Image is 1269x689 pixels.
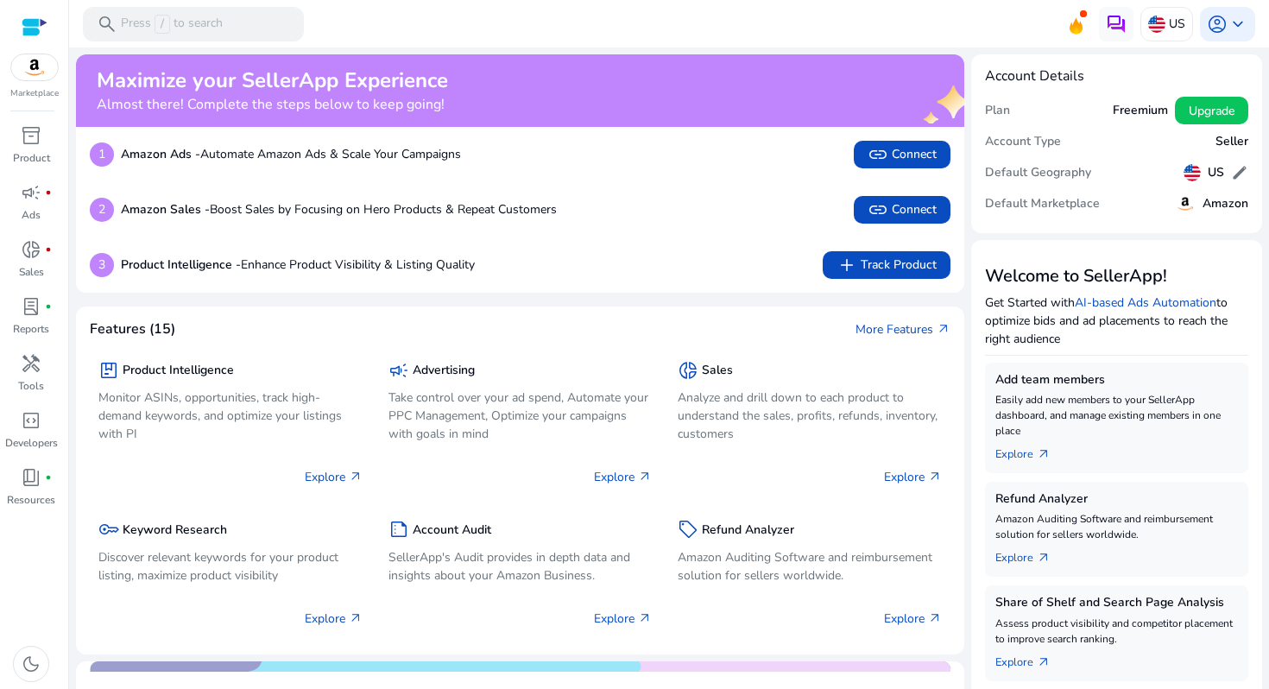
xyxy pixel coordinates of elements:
span: donut_small [678,360,698,381]
p: Resources [7,492,55,508]
span: add [837,255,857,275]
h5: Advertising [413,363,475,378]
span: keyboard_arrow_down [1228,14,1248,35]
p: Marketplace [10,87,59,100]
span: / [155,15,170,34]
p: Amazon Auditing Software and reimbursement solution for sellers worldwide. [995,511,1239,542]
h5: Seller [1215,135,1248,149]
span: edit [1231,164,1248,181]
p: Explore [594,468,652,486]
p: Analyze and drill down to each product to understand the sales, profits, refunds, inventory, cust... [678,389,942,443]
h5: Share of Shelf and Search Page Analysis [995,596,1239,610]
span: lab_profile [21,296,41,317]
span: arrow_outward [638,611,652,625]
span: arrow_outward [928,470,942,484]
img: amazon.svg [1175,193,1196,214]
p: Monitor ASINs, opportunities, track high-demand keywords, and optimize your listings with PI [98,389,363,443]
p: Take control over your ad spend, Automate your PPC Management, Optimize your campaigns with goals... [388,389,653,443]
p: Developers [5,435,58,451]
h3: Welcome to SellerApp! [985,266,1249,287]
a: Explorearrow_outward [995,542,1064,566]
h5: Keyword Research [123,523,227,538]
h4: Account Details [985,68,1249,85]
h5: Refund Analyzer [702,523,794,538]
p: 3 [90,253,114,277]
h4: Features (15) [90,321,175,338]
h5: Freemium [1113,104,1168,118]
h5: Amazon [1203,197,1248,212]
p: US [1169,9,1185,39]
p: Amazon Auditing Software and reimbursement solution for sellers worldwide. [678,548,942,585]
span: handyman [21,353,41,374]
h5: Default Geography [985,166,1091,180]
h5: Refund Analyzer [995,492,1239,507]
span: link [868,144,888,165]
span: package [98,360,119,381]
span: arrow_outward [349,470,363,484]
span: arrow_outward [937,322,950,336]
button: Upgrade [1175,97,1248,124]
span: arrow_outward [1037,551,1051,565]
span: fiber_manual_record [45,246,52,253]
b: Amazon Sales - [121,201,210,218]
h5: Account Type [985,135,1061,149]
span: arrow_outward [1037,447,1051,461]
span: search [97,14,117,35]
p: Sales [19,264,44,280]
span: arrow_outward [638,470,652,484]
h5: Default Marketplace [985,197,1100,212]
span: arrow_outward [1037,655,1051,669]
span: Track Product [837,255,937,275]
b: Product Intelligence - [121,256,241,273]
span: dark_mode [21,654,41,674]
p: Tools [18,378,44,394]
span: donut_small [21,239,41,260]
p: Get Started with to optimize bids and ad placements to reach the right audience [985,294,1249,348]
span: fiber_manual_record [45,189,52,196]
p: 2 [90,198,114,222]
b: Amazon Ads - [121,146,200,162]
img: amazon.svg [11,54,58,80]
p: Explore [305,610,363,628]
span: code_blocks [21,410,41,431]
span: book_4 [21,467,41,488]
h5: Add team members [995,373,1239,388]
a: AI-based Ads Automation [1075,294,1216,311]
button: linkConnect [854,196,950,224]
span: arrow_outward [349,611,363,625]
p: SellerApp's Audit provides in depth data and insights about your Amazon Business. [388,548,653,585]
p: Easily add new members to your SellerApp dashboard, and manage existing members in one place [995,392,1239,439]
p: Boost Sales by Focusing on Hero Products & Repeat Customers [121,200,557,218]
p: Product [13,150,50,166]
span: sell [678,519,698,540]
h5: Product Intelligence [123,363,234,378]
p: Press to search [121,15,223,34]
span: fiber_manual_record [45,474,52,481]
p: Discover relevant keywords for your product listing, maximize product visibility [98,548,363,585]
p: Explore [884,610,942,628]
p: Ads [22,207,41,223]
img: us.svg [1148,16,1165,33]
p: 1 [90,142,114,167]
span: key [98,519,119,540]
span: account_circle [1207,14,1228,35]
h5: Sales [702,363,733,378]
p: Assess product visibility and competitor placement to improve search ranking. [995,616,1239,647]
button: addTrack Product [823,251,950,279]
img: us.svg [1184,164,1201,181]
span: Upgrade [1189,102,1234,120]
span: Connect [868,199,937,220]
h2: Maximize your SellerApp Experience [97,68,448,93]
span: summarize [388,519,409,540]
p: Explore [594,610,652,628]
h5: Account Audit [413,523,491,538]
h4: Almost there! Complete the steps below to keep going! [97,97,448,113]
span: arrow_outward [928,611,942,625]
a: More Featuresarrow_outward [855,320,950,338]
span: campaign [21,182,41,203]
span: inventory_2 [21,125,41,146]
h5: Plan [985,104,1010,118]
span: campaign [388,360,409,381]
span: fiber_manual_record [45,303,52,310]
a: Explorearrow_outward [995,439,1064,463]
